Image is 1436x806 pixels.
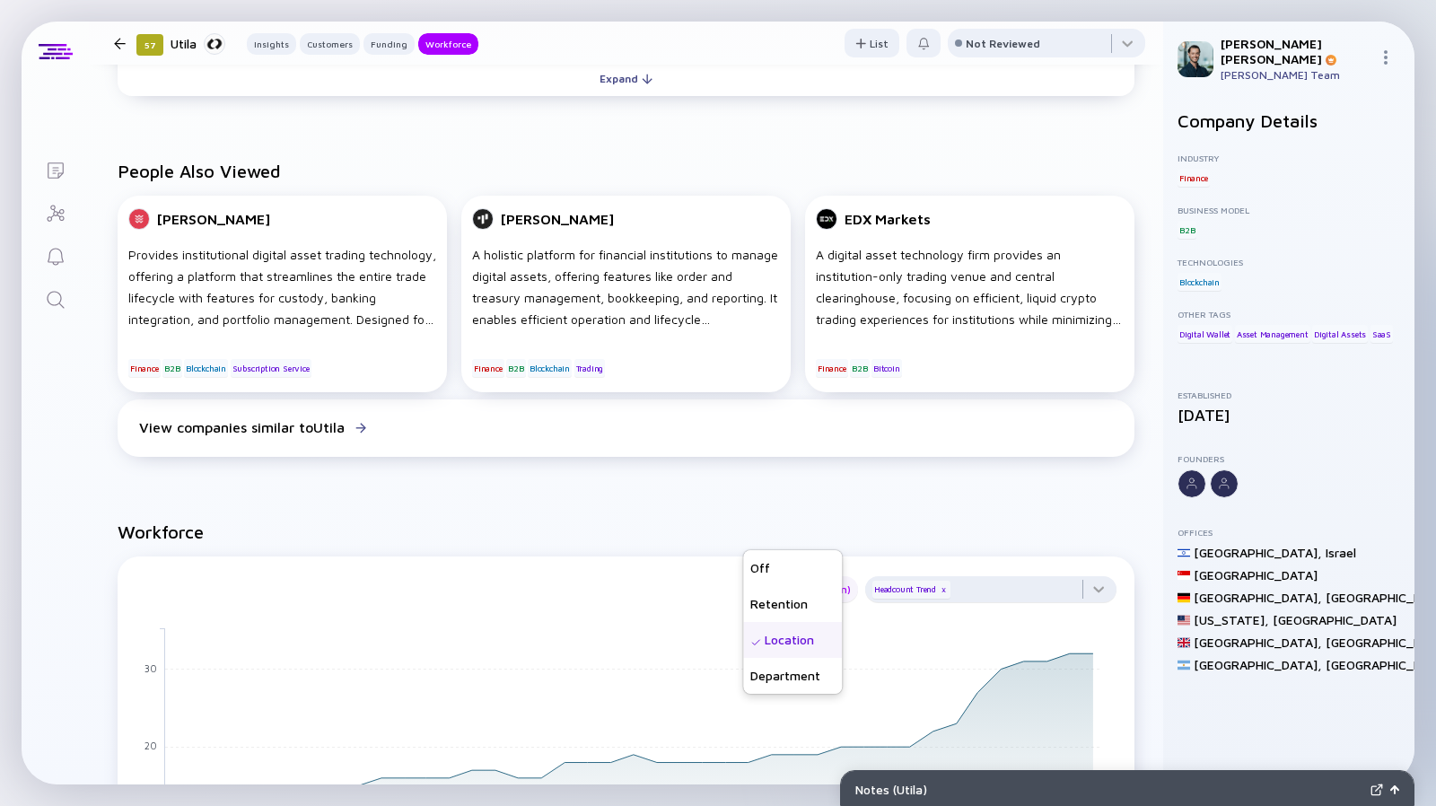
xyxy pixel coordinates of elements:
[1178,569,1190,582] img: Singapore Flag
[118,196,447,399] a: [PERSON_NAME]Provides institutional digital asset trading technology, offering a platform that st...
[1178,453,1400,464] div: Founders
[750,637,761,648] img: Selected
[472,244,780,330] div: A holistic platform for financial institutions to manage digital assets, offering features like o...
[1194,545,1322,560] div: [GEOGRAPHIC_DATA] ,
[743,658,842,694] div: Department
[938,584,949,595] div: x
[1178,591,1190,604] img: Germany Flag
[1178,614,1190,626] img: United States Flag
[855,782,1363,797] div: Notes ( Utila )
[816,359,848,377] div: Finance
[1178,547,1190,559] img: Israel Flag
[501,211,614,227] div: [PERSON_NAME]
[184,359,228,377] div: Blockchain
[144,662,157,674] tspan: 30
[845,211,931,227] div: EDX Markets
[300,35,360,53] div: Customers
[1178,390,1400,400] div: Established
[1194,635,1322,650] div: [GEOGRAPHIC_DATA] ,
[128,359,161,377] div: Finance
[461,196,791,399] a: [PERSON_NAME]A holistic platform for financial institutions to manage digital assets, offering fe...
[872,581,950,599] div: Headcount Trend
[1178,659,1190,671] img: Argentina Flag
[1194,567,1318,583] div: [GEOGRAPHIC_DATA]
[528,359,572,377] div: Blockchain
[589,65,663,92] div: Expand
[472,359,504,377] div: Finance
[1178,41,1213,77] img: Hector Profile Picture
[22,276,89,320] a: Search
[1370,784,1383,796] img: Expand Notes
[118,521,1134,542] h2: Workforce
[1178,153,1400,163] div: Industry
[1379,50,1393,65] img: Menu
[743,550,842,586] div: Off
[805,196,1134,399] a: EDX MarketsA digital asset technology firm provides an institution-only trading venue and central...
[1178,636,1190,649] img: United Kingdom Flag
[139,419,345,435] div: View companies similar to Utila
[1178,169,1210,187] div: Finance
[1178,406,1400,425] div: [DATE]
[845,30,899,57] div: List
[845,29,899,57] button: List
[1178,221,1196,239] div: B2B
[1178,273,1221,291] div: Blockchain
[171,32,225,55] div: Utila
[1326,545,1356,560] div: Israel
[816,244,1124,330] div: A digital asset technology firm provides an institution-only trading venue and central clearingho...
[1390,785,1399,794] img: Open Notes
[1221,36,1371,66] div: [PERSON_NAME] [PERSON_NAME]
[136,34,163,56] div: 57
[1194,590,1322,605] div: [GEOGRAPHIC_DATA] ,
[574,359,606,377] div: Trading
[162,359,181,377] div: B2B
[363,33,415,55] button: Funding
[871,359,902,377] div: Bitcoin
[22,147,89,190] a: Lists
[118,161,1134,181] h2: People Also Viewed
[1178,527,1400,538] div: Offices
[1273,612,1397,627] div: [GEOGRAPHIC_DATA]
[22,233,89,276] a: Reminders
[157,211,270,227] div: [PERSON_NAME]
[1370,325,1393,343] div: SaaS
[966,37,1040,50] div: Not Reviewed
[850,359,869,377] div: B2B
[743,622,842,658] div: Location
[1178,257,1400,267] div: Technologies
[1194,612,1269,627] div: [US_STATE] ,
[506,359,525,377] div: B2B
[128,244,436,330] div: Provides institutional digital asset trading technology, offering a platform that streamlines the...
[118,60,1134,96] button: Expand
[418,33,478,55] button: Workforce
[247,35,296,53] div: Insights
[1178,309,1400,320] div: Other Tags
[247,33,296,55] button: Insights
[743,586,842,622] div: Retention
[1221,68,1371,82] div: [PERSON_NAME] Team
[1312,325,1368,343] div: Digital Assets
[418,35,478,53] div: Workforce
[1178,325,1232,343] div: Digital Wallet
[1194,657,1322,672] div: [GEOGRAPHIC_DATA] ,
[1235,325,1310,343] div: Asset Management
[1178,110,1400,131] h2: Company Details
[144,740,157,752] tspan: 20
[1178,205,1400,215] div: Business Model
[231,359,311,377] div: Subscription Service
[22,190,89,233] a: Investor Map
[363,35,415,53] div: Funding
[300,33,360,55] button: Customers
